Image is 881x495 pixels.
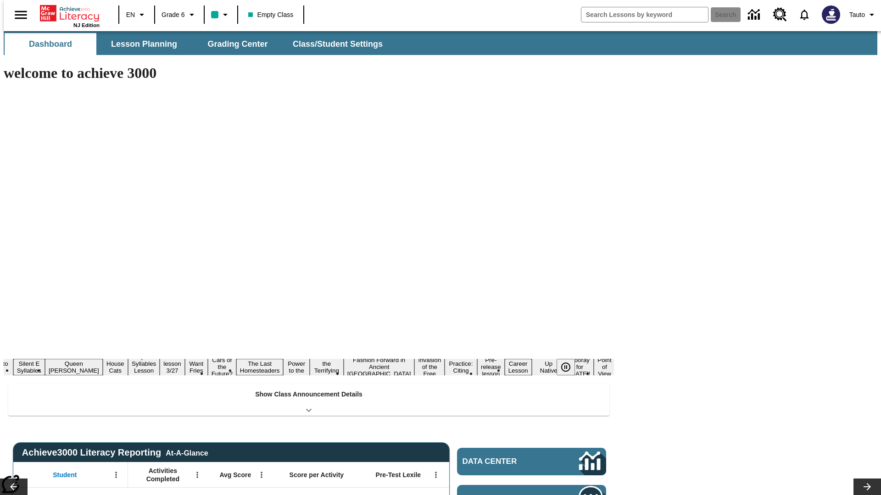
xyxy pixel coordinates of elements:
span: Tauto [849,10,865,20]
span: EN [126,10,135,20]
button: Grade: Grade 6, Select a grade [158,6,201,23]
div: Show Class Announcement Details [8,384,609,416]
span: Empty Class [248,10,294,20]
button: Slide 10 Solar Power to the People [283,352,310,382]
button: Slide 11 Attack of the Terrifying Tomatoes [310,352,344,382]
button: Slide 16 Career Lesson [505,359,532,375]
button: Slide 19 Point of View [594,355,615,379]
button: Lesson carousel, Next [853,478,881,495]
div: Pause [557,359,584,375]
button: Slide 14 Mixed Practice: Citing Evidence [445,352,477,382]
button: Lesson Planning [98,33,190,55]
button: Slide 6 Test lesson 3/27 en [160,352,185,382]
button: Slide 2 Silent E Syllables [13,359,45,375]
div: Home [40,3,100,28]
a: Notifications [792,3,816,27]
button: Class color is teal. Change class color [207,6,234,23]
span: Activities Completed [133,467,193,483]
button: Class/Student Settings [285,33,390,55]
button: Slide 17 Cooking Up Native Traditions [532,352,566,382]
button: Open Menu [255,468,268,482]
a: Data Center [742,2,768,27]
span: Score per Activity [290,471,344,479]
button: Slide 15 Pre-release lesson [477,355,505,379]
button: Open Menu [190,468,204,482]
div: SubNavbar [4,31,877,55]
span: Avg Score [219,471,251,479]
button: Grading Center [192,33,284,55]
div: At-A-Glance [166,447,208,457]
button: Slide 5 Open Syllables Lesson 3 [128,352,160,382]
img: Avatar [822,5,840,24]
button: Language: EN, Select a language [122,6,151,23]
input: search field [581,7,708,22]
button: Slide 3 Queen Yu-Na [45,359,103,375]
button: Open side menu [7,1,34,28]
p: Show Class Announcement Details [255,390,362,399]
button: Profile/Settings [846,6,881,23]
h1: welcome to achieve 3000 [4,65,614,82]
button: Dashboard [5,33,96,55]
a: Home [40,4,100,22]
a: Resource Center, Will open in new tab [768,2,792,27]
button: Pause [557,359,575,375]
button: Open Menu [109,468,123,482]
button: Slide 13 The Invasion of the Free CD [414,348,445,385]
button: Slide 9 The Last Homesteaders [236,359,284,375]
div: SubNavbar [4,33,391,55]
button: Slide 4 Where Do House Cats Come From? [103,345,128,389]
span: NJ Edition [73,22,100,28]
button: Slide 8 Cars of the Future? [208,355,236,379]
span: Student [53,471,77,479]
span: Data Center [463,457,548,466]
span: Grade 6 [162,10,185,20]
button: Select a new avatar [816,3,846,27]
span: Pre-Test Lexile [376,471,421,479]
a: Data Center [457,448,606,475]
button: Open Menu [429,468,443,482]
button: Slide 12 Fashion Forward in Ancient Rome [344,355,415,379]
button: Slide 7 Do You Want Fries With That? [185,345,208,389]
span: Achieve3000 Literacy Reporting [22,447,208,458]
